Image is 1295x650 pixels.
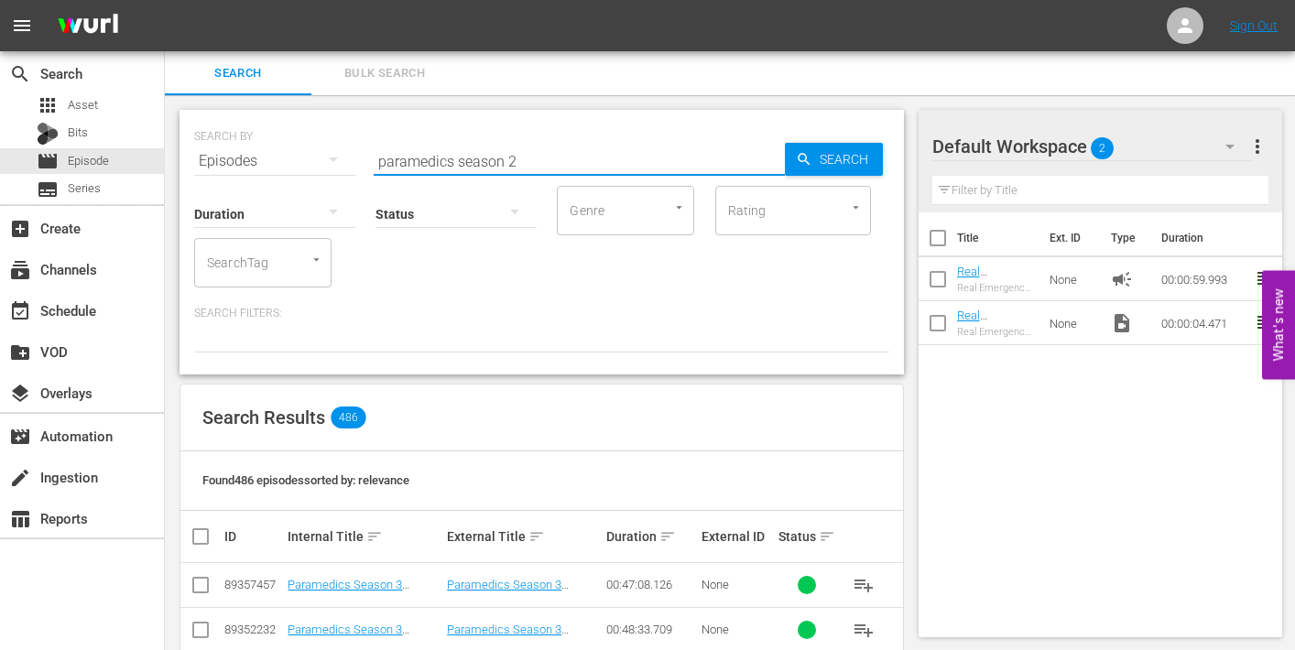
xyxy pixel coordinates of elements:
span: reorder [1255,267,1277,289]
span: Search [812,143,883,176]
a: Real Emergency Commercial Break [957,265,1021,320]
span: Asset [68,96,98,114]
button: Open [308,251,325,268]
span: 2 [1091,129,1114,168]
div: 00:48:33.709 [606,623,696,636]
span: Ingestion [9,467,31,489]
span: Series [37,179,59,200]
span: Overlays [9,383,31,405]
div: None [702,578,772,591]
a: Paramedics Season 3 Episode 11 - Nine Now [288,623,409,650]
span: sort [366,528,383,545]
td: None [1042,257,1104,301]
td: 00:00:04.471 [1154,301,1255,345]
span: more_vert [1246,135,1268,157]
span: sort [659,528,676,545]
div: Real Emergency Bumper [957,326,1036,338]
button: Open [670,199,688,216]
span: 486 [331,406,365,428]
span: Ad [1111,268,1133,290]
button: more_vert [1246,125,1268,168]
a: Sign Out [1230,18,1278,33]
span: Search [9,63,31,85]
td: None [1042,301,1104,345]
span: playlist_add [853,574,875,596]
span: Bulk Search [322,63,447,84]
button: Open [847,199,865,216]
span: Video [1111,312,1133,334]
div: 89352232 [224,623,282,636]
span: sort [528,528,545,545]
button: Search [785,143,883,176]
a: Real Emergency Bumper [957,309,1016,350]
span: playlist_add [853,619,875,641]
td: 00:00:59.993 [1154,257,1255,301]
div: Bits [37,123,59,145]
span: Create [9,218,31,240]
span: Series [68,179,101,198]
span: Bits [68,124,88,142]
span: VOD [9,341,31,363]
span: Episode [68,152,109,170]
div: Episodes [194,135,355,187]
span: Episode [37,150,59,172]
div: Duration [606,525,696,547]
div: Status [778,525,836,547]
span: Schedule [9,300,31,322]
a: Paramedics Season 3 Episode 11 [447,623,569,650]
span: sort [819,528,835,545]
span: menu [11,15,33,37]
span: Search [176,63,300,84]
div: None [702,623,772,636]
a: Paramedics Season 3 Episode 12 [447,578,569,605]
span: Channels [9,259,31,281]
div: Default Workspace [932,121,1253,172]
div: External Title [447,525,601,547]
a: Paramedics Season 3 Episode 12 - Nine Now [288,578,409,605]
p: Search Filters: [194,306,889,321]
span: Search Results [202,406,325,428]
span: Found 486 episodes sorted by: relevance [202,473,409,487]
th: Title [957,212,1039,264]
img: ans4CAIJ8jUAAAAAAAAAAAAAAAAAAAAAAAAgQb4GAAAAAAAAAAAAAAAAAAAAAAAAJMjXAAAAAAAAAAAAAAAAAAAAAAAAgAT5G... [44,5,132,48]
th: Duration [1150,212,1260,264]
div: ID [224,529,282,544]
button: playlist_add [842,563,886,607]
div: Real Emergency Commercial Break [957,282,1036,294]
span: reorder [1255,311,1277,333]
span: Reports [9,508,31,530]
div: External ID [702,529,772,544]
button: Open Feedback Widget [1262,271,1295,380]
div: 89357457 [224,578,282,591]
span: Automation [9,426,31,448]
div: 00:47:08.126 [606,578,696,591]
th: Ext. ID [1039,212,1101,264]
span: Asset [37,94,59,116]
th: Type [1100,212,1150,264]
div: Internal Title [288,525,441,547]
